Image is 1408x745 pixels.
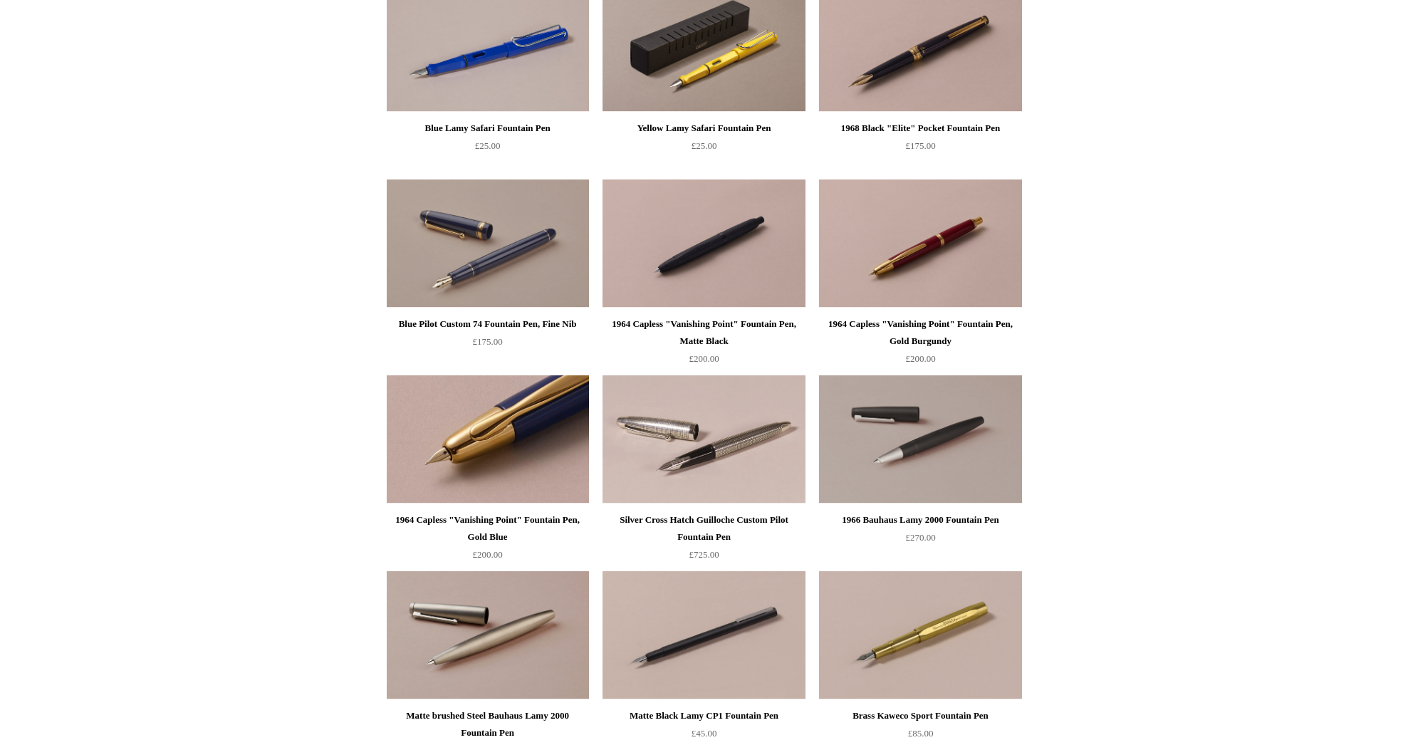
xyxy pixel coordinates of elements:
[603,316,805,374] a: 1964 Capless "Vanishing Point" Fountain Pen, Matte Black £200.00
[823,511,1018,528] div: 1966 Bauhaus Lamy 2000 Fountain Pen
[819,375,1021,504] a: 1966 Bauhaus Lamy 2000 Fountain Pen 1966 Bauhaus Lamy 2000 Fountain Pen
[603,179,805,308] a: 1964 Capless "Vanishing Point" Fountain Pen, Matte Black 1964 Capless "Vanishing Point" Fountain ...
[819,571,1021,699] a: Brass Kaweco Sport Fountain Pen Brass Kaweco Sport Fountain Pen
[475,140,501,151] span: £25.00
[819,120,1021,178] a: 1968 Black "Elite" Pocket Fountain Pen £175.00
[387,571,589,699] img: Matte brushed Steel Bauhaus Lamy 2000 Fountain Pen
[905,353,935,364] span: £200.00
[823,316,1018,350] div: 1964 Capless "Vanishing Point" Fountain Pen, Gold Burgundy
[908,728,934,739] span: £85.00
[905,532,935,543] span: £270.00
[819,179,1021,308] img: 1964 Capless "Vanishing Point" Fountain Pen, Gold Burgundy
[603,179,805,308] img: 1964 Capless "Vanishing Point" Fountain Pen, Matte Black
[603,571,805,699] img: Matte Black Lamy CP1 Fountain Pen
[603,375,805,504] img: Silver Cross Hatch Guilloche Custom Pilot Fountain Pen
[819,179,1021,308] a: 1964 Capless "Vanishing Point" Fountain Pen, Gold Burgundy 1964 Capless "Vanishing Point" Fountai...
[819,571,1021,699] img: Brass Kaweco Sport Fountain Pen
[823,120,1018,137] div: 1968 Black "Elite" Pocket Fountain Pen
[603,120,805,178] a: Yellow Lamy Safari Fountain Pen £25.00
[603,571,805,699] a: Matte Black Lamy CP1 Fountain Pen Matte Black Lamy CP1 Fountain Pen
[606,511,801,546] div: Silver Cross Hatch Guilloche Custom Pilot Fountain Pen
[606,316,801,350] div: 1964 Capless "Vanishing Point" Fountain Pen, Matte Black
[387,179,589,308] a: Blue Pilot Custom 74 Fountain Pen, Fine Nib Blue Pilot Custom 74 Fountain Pen, Fine Nib
[387,179,589,308] img: Blue Pilot Custom 74 Fountain Pen, Fine Nib
[387,120,589,178] a: Blue Lamy Safari Fountain Pen £25.00
[387,375,589,504] img: 1964 Capless "Vanishing Point" Fountain Pen, Gold Blue
[390,707,585,741] div: Matte brushed Steel Bauhaus Lamy 2000 Fountain Pen
[472,549,502,560] span: £200.00
[819,375,1021,504] img: 1966 Bauhaus Lamy 2000 Fountain Pen
[819,511,1021,570] a: 1966 Bauhaus Lamy 2000 Fountain Pen £270.00
[390,316,585,333] div: Blue Pilot Custom 74 Fountain Pen, Fine Nib
[606,707,801,724] div: Matte Black Lamy CP1 Fountain Pen
[472,336,502,347] span: £175.00
[387,375,589,504] a: 1964 Capless "Vanishing Point" Fountain Pen, Gold Blue 1964 Capless "Vanishing Point" Fountain Pe...
[606,120,801,137] div: Yellow Lamy Safari Fountain Pen
[603,511,805,570] a: Silver Cross Hatch Guilloche Custom Pilot Fountain Pen £725.00
[390,511,585,546] div: 1964 Capless "Vanishing Point" Fountain Pen, Gold Blue
[689,549,719,560] span: £725.00
[905,140,935,151] span: £175.00
[387,511,589,570] a: 1964 Capless "Vanishing Point" Fountain Pen, Gold Blue £200.00
[689,353,719,364] span: £200.00
[823,707,1018,724] div: Brass Kaweco Sport Fountain Pen
[390,120,585,137] div: Blue Lamy Safari Fountain Pen
[692,728,717,739] span: £45.00
[603,375,805,504] a: Silver Cross Hatch Guilloche Custom Pilot Fountain Pen Silver Cross Hatch Guilloche Custom Pilot ...
[387,571,589,699] a: Matte brushed Steel Bauhaus Lamy 2000 Fountain Pen Matte brushed Steel Bauhaus Lamy 2000 Fountain...
[387,316,589,374] a: Blue Pilot Custom 74 Fountain Pen, Fine Nib £175.00
[692,140,717,151] span: £25.00
[819,316,1021,374] a: 1964 Capless "Vanishing Point" Fountain Pen, Gold Burgundy £200.00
